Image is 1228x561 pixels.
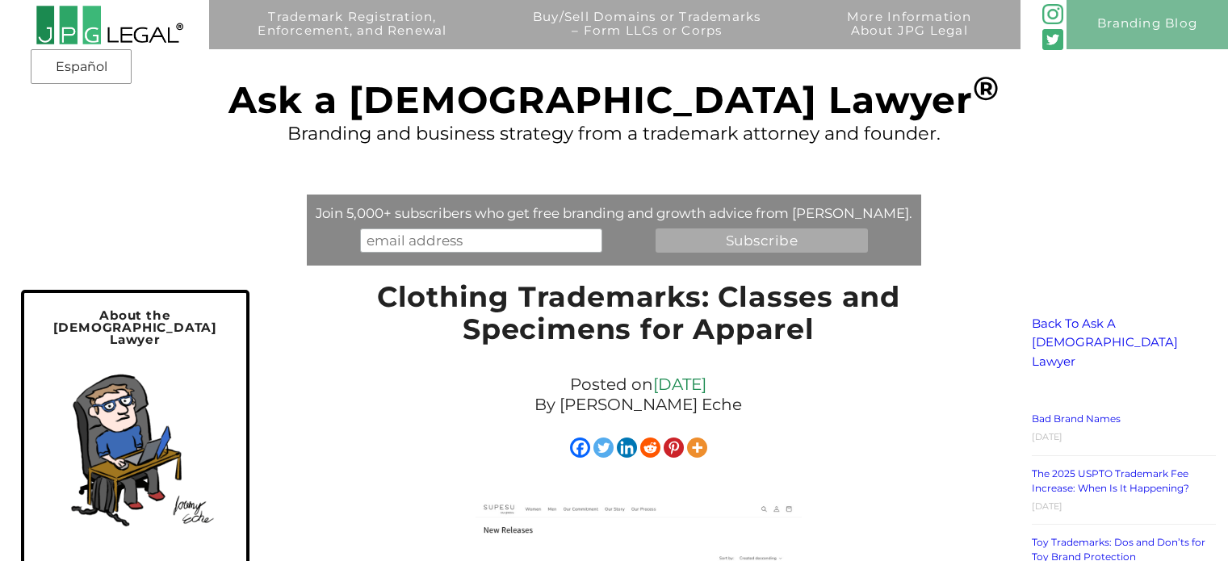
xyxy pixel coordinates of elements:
a: Pinterest [664,437,684,458]
img: Twitter_Social_Icon_Rounded_Square_Color-mid-green3-90.png [1042,29,1062,49]
img: Self-portrait of Jeremy in his home office. [43,356,227,540]
input: Subscribe [656,228,868,253]
div: Posted on [368,371,908,419]
a: The 2025 USPTO Trademark Fee Increase: When Is It Happening? [1032,467,1189,494]
h1: Clothing Trademarks: Classes and Specimens for Apparel [368,281,908,354]
img: glyph-logo_May2016-green3-90.png [1042,4,1062,24]
time: [DATE] [1032,431,1062,442]
a: Español [36,52,127,82]
img: 2016-logo-black-letters-3-r.png [36,5,183,45]
a: Trademark Registration,Enforcement, and Renewal [221,10,484,60]
a: [DATE] [653,375,706,394]
a: Bad Brand Names [1032,412,1121,425]
a: More [687,437,707,458]
input: email address [360,228,602,253]
a: More InformationAbout JPG Legal [810,10,1008,60]
a: Linkedin [617,437,637,458]
a: Back To Ask A [DEMOGRAPHIC_DATA] Lawyer [1032,316,1178,369]
p: By [PERSON_NAME] Eche [376,395,900,415]
time: [DATE] [1032,500,1062,512]
a: Facebook [570,437,590,458]
a: Buy/Sell Domains or Trademarks– Form LLCs or Corps [496,10,798,60]
span: About the [DEMOGRAPHIC_DATA] Lawyer [53,308,217,347]
a: Twitter [593,437,614,458]
a: Reddit [640,437,660,458]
